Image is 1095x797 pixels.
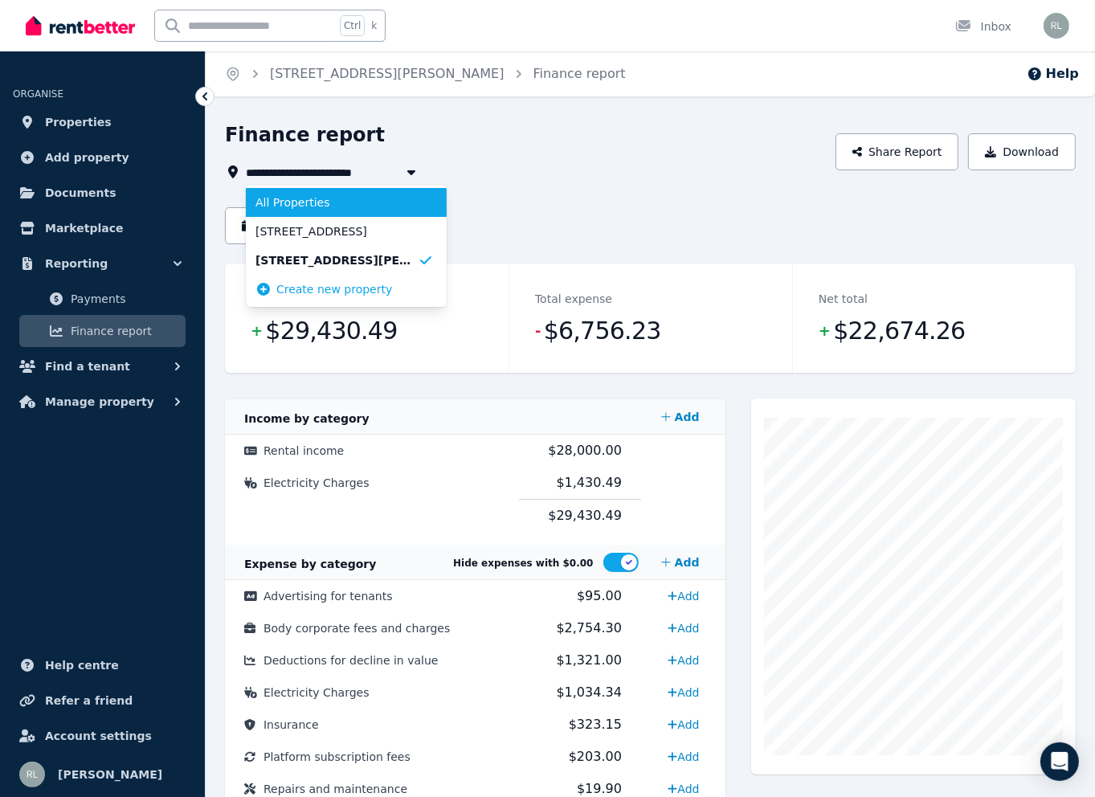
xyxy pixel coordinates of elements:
a: [STREET_ADDRESS][PERSON_NAME] [270,66,505,81]
a: Add [661,680,705,705]
span: $1,034.34 [557,685,622,700]
a: Add [661,583,705,609]
div: Inbox [955,18,1011,35]
a: Finance report [19,315,186,347]
a: Marketplace [13,212,192,244]
span: Account settings [45,726,152,746]
span: Reporting [45,254,108,273]
span: Documents [45,183,116,202]
span: Electricity Charges [264,476,370,489]
img: RentBetter [26,14,135,38]
span: Hide expenses with $0.00 [453,558,593,569]
h1: Finance report [225,122,385,148]
span: ORGANISE [13,88,63,100]
a: Add [661,648,705,673]
a: Documents [13,177,192,209]
dt: Net total [819,289,868,309]
span: $29,430.49 [548,508,622,523]
span: Repairs and maintenance [264,783,407,795]
span: Advertising for tenants [264,590,393,603]
a: Refer a friend [13,685,192,717]
span: Find a tenant [45,357,130,376]
div: Open Intercom Messenger [1040,742,1079,781]
a: Add property [13,141,192,174]
a: Add [655,401,706,433]
span: Ctrl [340,15,365,36]
span: + [819,320,830,342]
span: Help centre [45,656,119,675]
span: Properties [45,112,112,132]
span: Expense by category [244,558,376,570]
a: Account settings [13,720,192,752]
span: $203.00 [569,749,622,764]
span: Income by category [244,412,370,425]
span: $29,430.49 [265,315,397,347]
a: Help centre [13,649,192,681]
span: Platform subscription fees [264,750,411,763]
span: - [535,320,541,342]
span: Electricity Charges [264,686,370,699]
img: Ruohan Li [19,762,45,787]
span: $22,674.26 [833,315,965,347]
button: Help [1027,64,1079,84]
span: All Properties [255,194,418,210]
span: [STREET_ADDRESS] [255,223,418,239]
a: Finance report [533,66,626,81]
span: k [371,19,377,32]
span: + [251,320,262,342]
span: Manage property [45,392,154,411]
span: Deductions for decline in value [264,654,438,667]
img: Ruohan Li [1044,13,1069,39]
a: Properties [13,106,192,138]
button: Reporting [13,247,192,280]
a: Payments [19,283,186,315]
span: $19.90 [577,781,622,796]
button: Share Report [836,133,959,170]
span: [PERSON_NAME] [58,765,162,784]
button: Manage property [13,386,192,418]
span: Body corporate fees and charges [264,622,450,635]
span: Payments [71,289,179,309]
dt: Total expense [535,289,612,309]
span: Insurance [264,718,319,731]
a: Add [661,712,705,738]
span: Rental income [264,444,344,457]
span: $6,756.23 [544,315,661,347]
span: Add property [45,148,129,167]
span: $1,321.00 [557,652,622,668]
span: $28,000.00 [548,443,622,458]
span: Marketplace [45,219,123,238]
nav: Breadcrumb [206,51,645,96]
button: Download [968,133,1076,170]
button: Find a tenant [13,350,192,382]
a: Add [661,744,705,770]
span: Finance report [71,321,179,341]
span: Refer a friend [45,691,133,710]
span: $2,754.30 [557,620,622,636]
span: [STREET_ADDRESS][PERSON_NAME] [255,252,418,268]
a: Add [661,615,705,641]
span: Create new property [276,281,392,297]
a: Add [655,546,706,578]
span: $323.15 [569,717,622,732]
span: $1,430.49 [557,475,622,490]
span: $95.00 [577,588,622,603]
button: FY25 [225,207,303,244]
